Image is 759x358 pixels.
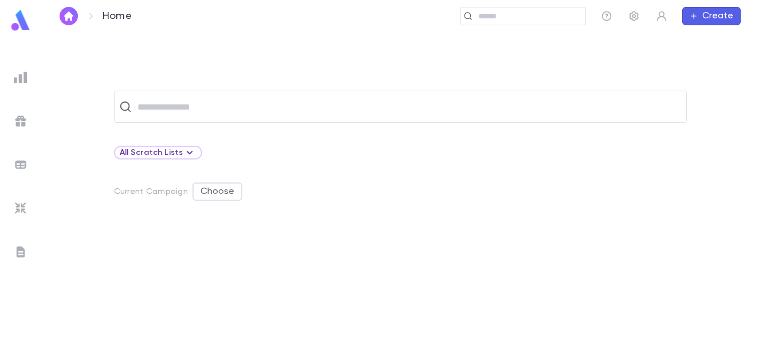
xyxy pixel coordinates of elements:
img: reports_grey.c525e4749d1bce6a11f5fe2a8de1b229.svg [14,71,27,84]
div: All Scratch Lists [114,146,203,159]
img: home_white.a664292cf8c1dea59945f0da9f25487c.svg [62,11,76,21]
button: Choose [192,182,242,201]
div: All Scratch Lists [120,146,197,159]
img: campaigns_grey.99e729a5f7ee94e3726e6486bddda8f1.svg [14,114,27,128]
img: batches_grey.339ca447c9d9533ef1741baa751efc33.svg [14,158,27,172]
img: imports_grey.530a8a0e642e233f2baf0ef88e8c9fcb.svg [14,201,27,215]
img: logo [9,9,32,32]
p: Home [103,10,132,22]
p: Current Campaign [114,187,188,196]
button: Create [682,7,741,25]
img: letters_grey.7941b92b52307dd3b8a917253454ce1c.svg [14,245,27,259]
